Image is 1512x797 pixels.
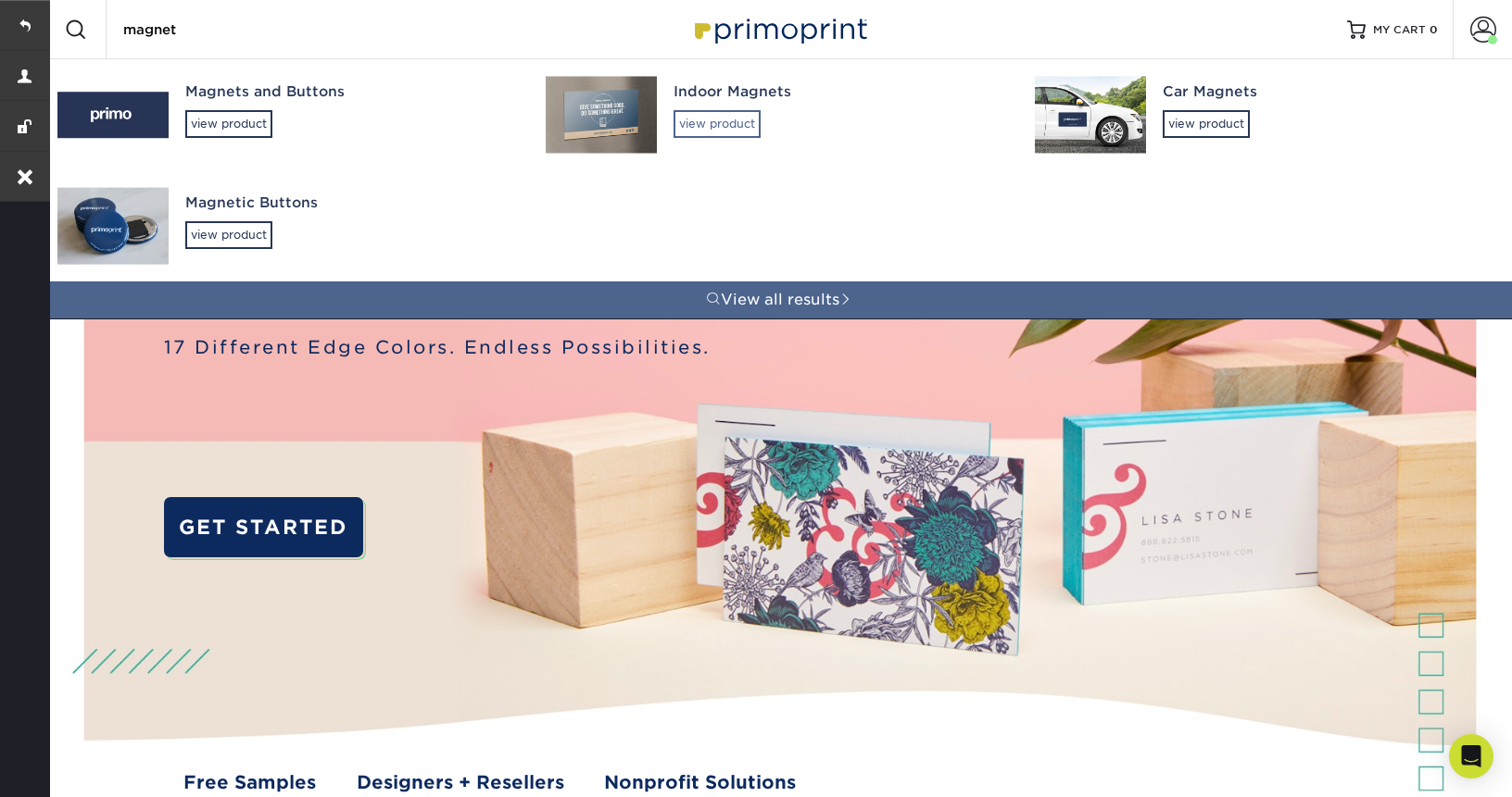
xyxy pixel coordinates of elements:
a: View all results [46,281,1512,318]
div: Car Magnets [1163,81,1490,103]
span: 0 [1430,23,1438,36]
div: Indoor Magnets [674,81,1001,103]
img: Magnets and Buttons [57,92,169,138]
div: view product [674,110,761,138]
img: Primoprint [687,9,872,49]
div: Open Intercom Messenger [1449,734,1493,778]
img: Indoor Magnets [546,76,657,153]
a: Free Samples [183,769,316,796]
a: Designers + Resellers [357,769,564,796]
span: MY CART [1373,22,1426,38]
input: SEARCH PRODUCTS..... [121,19,302,41]
a: Magnets and Buttonsview product [46,59,535,170]
a: Magnetic Buttonsview product [46,170,535,281]
div: Magnets and Buttons [185,81,512,103]
div: view product [185,221,272,249]
a: Car Magnetsview product [1024,59,1512,170]
div: view product [1163,110,1250,138]
img: Magnetic Buttons [57,188,169,265]
a: Indoor Magnetsview product [535,59,1023,170]
img: Car Magnets [1035,76,1146,153]
a: Nonprofit Solutions [604,769,796,796]
iframe: Google Customer Reviews [5,741,157,791]
div: view product [185,110,272,138]
div: Magnetic Buttons [185,193,512,214]
span: 17 Different Edge Colors. Endless Possibilities. [164,334,711,361]
a: GET STARTED [164,497,363,556]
